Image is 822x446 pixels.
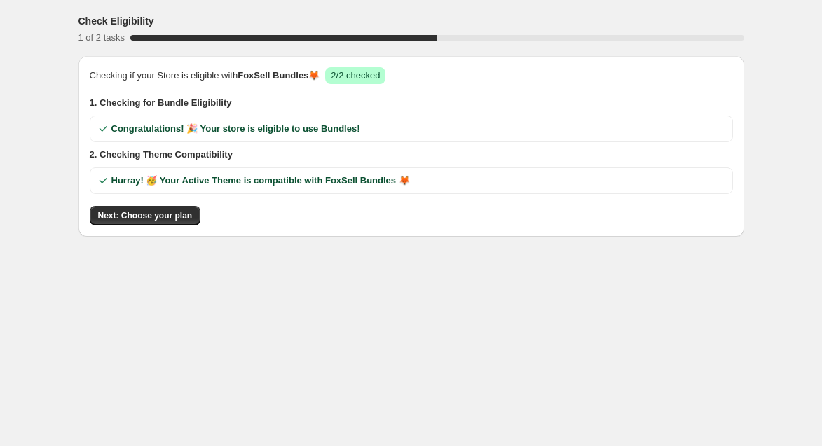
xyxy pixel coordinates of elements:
[111,174,410,188] span: Hurray! 🥳 Your Active Theme is compatible with FoxSell Bundles 🦊
[238,70,308,81] span: FoxSell Bundles
[111,122,360,136] span: Congratulations! 🎉 Your store is eligible to use Bundles!
[98,210,193,221] span: Next: Choose your plan
[78,14,154,28] h3: Check Eligibility
[90,69,320,83] span: Checking if your Store is eligible with 🦊
[78,32,125,43] span: 1 of 2 tasks
[90,96,733,110] span: 1. Checking for Bundle Eligibility
[90,148,733,162] span: 2. Checking Theme Compatibility
[331,70,380,81] span: 2/2 checked
[90,206,201,225] button: Next: Choose your plan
